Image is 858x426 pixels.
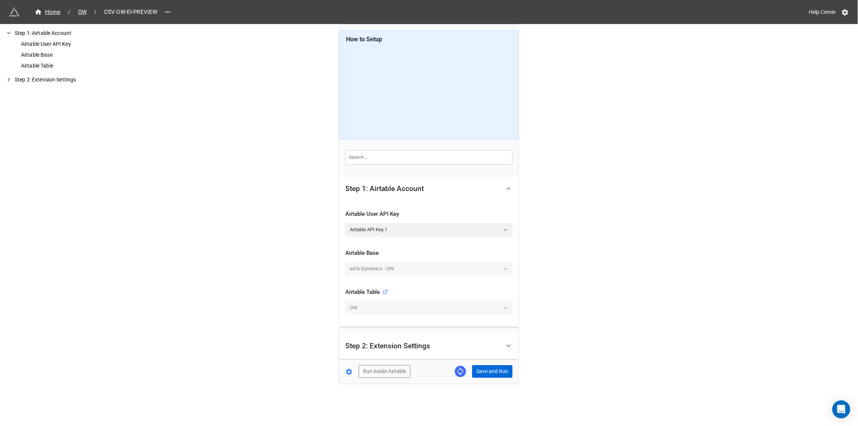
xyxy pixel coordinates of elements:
[74,8,91,17] a: OW
[339,177,519,201] div: Step 1: Airtable Account
[359,365,411,378] button: Run inside Airtable
[832,400,850,418] div: Open Intercom Messenger
[9,7,20,17] img: miniextensions-icon.73ae0678.png
[346,36,382,43] b: How to Setup
[20,40,120,48] div: Airtable User API Key
[345,150,513,164] input: Search...
[339,201,519,327] div: Step 1: Airtable Account
[346,47,512,133] iframe: How to Automatically Export CSVs for Airtable Views
[13,76,120,84] div: Step 2: Extension Settings
[30,8,65,17] a: Home
[30,8,162,17] nav: breadcrumb
[68,8,71,16] li: /
[345,185,424,193] div: Step 1: Airtable Account
[345,288,388,297] div: Airtable Table
[455,366,466,377] a: Sync Base Structure
[345,223,513,236] a: Airtable API Key 1
[35,8,61,17] div: Home
[472,365,513,378] button: Save and Run
[339,333,519,360] div: Step 2: Extension Settings
[804,5,841,19] a: Help Center
[345,249,513,258] div: Airtable Base
[94,8,96,16] li: /
[345,342,430,350] div: Step 2: Extension Settings
[13,29,120,37] div: Step 1: Airtable Account
[345,210,513,219] div: Airtable User API Key
[20,62,120,70] div: Airtable Table
[99,8,162,17] span: CSV-OW-EI-PREVIEW
[20,51,120,59] div: Airtable Base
